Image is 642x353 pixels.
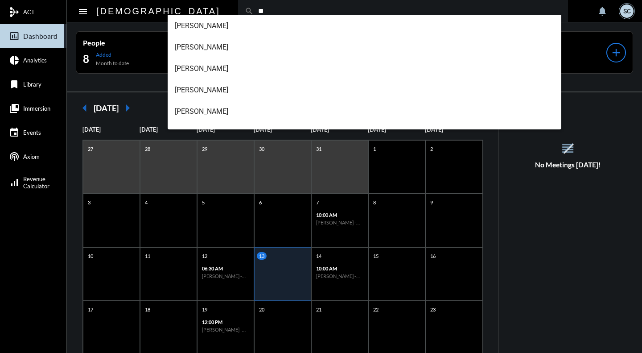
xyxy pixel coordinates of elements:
[202,327,249,332] h6: [PERSON_NAME] - Review
[507,104,629,114] h2: AGENDA
[83,52,89,66] h2: 8
[23,175,49,190] span: Revenue Calculator
[314,306,324,313] p: 21
[257,306,267,313] p: 20
[140,126,197,133] p: [DATE]
[96,4,220,18] h2: [DEMOGRAPHIC_DATA]
[86,306,95,313] p: 17
[428,145,435,153] p: 2
[96,51,129,58] p: Added
[620,4,634,18] div: SC
[428,199,435,206] p: 9
[257,145,267,153] p: 30
[175,101,554,122] span: [PERSON_NAME]
[316,212,363,218] p: 10:00 AM
[23,81,41,88] span: Library
[23,153,40,160] span: Axiom
[9,79,20,90] mat-icon: bookmark
[23,8,35,16] span: ACT
[9,151,20,162] mat-icon: podcasts
[83,38,182,47] p: People
[200,145,210,153] p: 29
[200,306,210,313] p: 19
[9,55,20,66] mat-icon: pie_chart
[23,32,58,40] span: Dashboard
[314,145,324,153] p: 31
[202,266,249,271] p: 06:30 AM
[314,199,321,206] p: 7
[175,79,554,101] span: [PERSON_NAME]
[96,60,129,66] p: Month to date
[23,105,50,112] span: Immersion
[94,103,119,113] h2: [DATE]
[507,116,629,124] p: [DATE]
[371,199,378,206] p: 8
[371,252,381,260] p: 15
[316,266,363,271] p: 10:00 AM
[428,306,438,313] p: 23
[175,15,554,37] span: [PERSON_NAME]
[23,129,41,136] span: Events
[143,306,152,313] p: 18
[257,252,267,260] p: 13
[74,2,92,20] button: Toggle sidenav
[86,252,95,260] p: 10
[371,145,378,153] p: 1
[9,177,20,188] mat-icon: signal_cellular_alt
[76,99,94,117] mat-icon: arrow_left
[200,199,207,206] p: 5
[9,31,20,42] mat-icon: insert_chart_outlined
[498,161,638,169] h5: No Meetings [DATE]!
[119,99,136,117] mat-icon: arrow_right
[143,199,150,206] p: 4
[86,199,93,206] p: 3
[200,252,210,260] p: 12
[316,220,363,225] h6: [PERSON_NAME] - Possibility
[23,57,47,64] span: Analytics
[9,127,20,138] mat-icon: event
[560,141,575,156] mat-icon: reorder
[9,7,20,17] mat-icon: mediation
[597,6,608,17] mat-icon: notifications
[143,252,152,260] p: 11
[86,145,95,153] p: 27
[78,6,88,17] mat-icon: Side nav toggle icon
[143,145,152,153] p: 28
[314,252,324,260] p: 14
[316,273,363,279] h6: [PERSON_NAME] - Possibility
[82,126,140,133] p: [DATE]
[610,46,622,59] mat-icon: add
[428,252,438,260] p: 16
[9,103,20,114] mat-icon: collections_bookmark
[175,122,554,144] span: [PERSON_NAME]
[371,306,381,313] p: 22
[175,58,554,79] span: [PERSON_NAME]
[175,37,554,58] span: [PERSON_NAME]
[202,319,249,325] p: 12:00 PM
[257,199,264,206] p: 6
[202,273,249,279] h6: [PERSON_NAME] - Possibility
[245,7,254,16] mat-icon: search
